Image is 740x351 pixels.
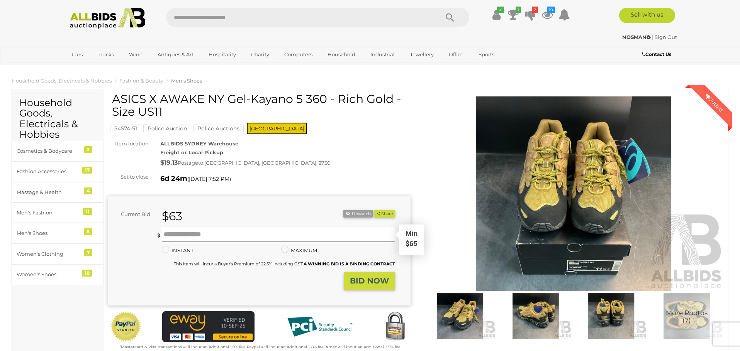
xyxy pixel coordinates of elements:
img: Official PayPal Seal [110,311,142,342]
span: | [652,34,653,40]
img: ASICS X AWAKE NY Gel-Kayano 5 360 - Rich Gold - Size US11 [651,293,723,339]
a: Trucks [93,48,119,61]
div: Men's Fashion [17,208,80,217]
label: MAXIMUM [281,246,317,255]
a: Antiques & Art [153,48,199,61]
a: Fashion & Beauty [119,78,163,84]
i: 2 [532,7,538,13]
div: Current Bid [108,210,156,219]
strong: NOSMAN [622,34,651,40]
img: PCI DSS compliant [281,311,358,342]
a: Charity [246,48,274,61]
div: 7 [84,249,92,256]
img: ASICS X AWAKE NY Gel-Kayano 5 360 - Rich Gold - Size US11 [500,293,572,339]
div: Women's Shoes [17,270,80,279]
strong: ALLBIDS SYDNEY Warehouse [160,140,238,147]
a: Office [444,48,468,61]
span: ( ) [187,176,231,182]
div: 2 [84,146,92,153]
a: Women's Clothing 7 [12,244,104,264]
strong: Freight or Local Pickup [160,149,223,155]
div: 10 [82,270,92,277]
span: More Photos (7) [666,310,708,324]
a: Cars [67,48,88,61]
li: Unwatch this item [343,210,373,218]
a: Household Goods, Electricals & Hobbies [12,78,112,84]
a: Industrial [365,48,400,61]
div: Min $65 [400,229,423,254]
strong: $19.13 [160,159,178,166]
a: Sell with us [619,8,675,23]
b: Contact Us [642,51,671,57]
small: This Item will incur a Buyer's Premium of 22.5% including GST. [174,261,395,267]
img: ASICS X AWAKE NY Gel-Kayano 5 360 - Rich Gold - Size US11 [575,293,647,339]
a: Police Auction [143,125,191,132]
div: Postage [160,157,411,169]
a: Jewellery [405,48,439,61]
i: 1 [516,7,521,13]
a: Cosmetics & Bodycare 2 [12,141,104,161]
a: Hospitality [204,48,241,61]
a: Men's Shoes [171,78,202,84]
span: to [GEOGRAPHIC_DATA], [GEOGRAPHIC_DATA], 2750 [198,160,331,166]
a: Sign Out [655,34,677,40]
small: Mastercard & Visa transactions will incur an additional 1.9% fee. Paypal will incur an additional... [120,344,401,349]
a: ✔ [491,8,502,22]
a: Police Auctions [193,125,244,132]
div: Outbid [696,85,732,120]
img: eWAY Payment Gateway [162,311,255,342]
img: ASICS X AWAKE NY Gel-Kayano 5 360 - Rich Gold - Size US11 [422,96,725,291]
a: Contact Us [642,50,673,59]
a: Men's Shoes 8 [12,223,104,243]
button: Share [374,210,395,218]
a: Massage & Health 4 [12,182,104,202]
a: More Photos(7) [651,293,723,339]
a: NOSMAN [622,34,652,40]
button: Unwatch [343,210,373,218]
a: Fashion Accessories 17 [12,161,104,182]
div: Item location [102,139,154,148]
strong: BID NOW [350,276,389,285]
div: Set to close [102,172,154,181]
div: Men's Shoes [17,229,80,238]
div: Fashion Accessories [17,167,80,176]
a: Sports [474,48,499,61]
div: 8 [84,228,92,235]
div: Cosmetics & Bodycare [17,147,80,155]
span: [DATE] 7:52 PM [189,175,229,182]
a: 10 [541,8,553,22]
button: BID NOW [344,272,395,290]
button: Search [431,8,469,27]
a: 54574-51 [110,125,141,132]
span: [GEOGRAPHIC_DATA] [247,123,307,134]
div: Women's Clothing [17,250,80,258]
h2: Household Goods, Electricals & Hobbies [19,98,96,140]
a: [GEOGRAPHIC_DATA] [67,61,132,74]
strong: 6d 24m [160,174,187,183]
a: Household [322,48,360,61]
label: INSTANT [162,246,193,255]
a: Wine [124,48,148,61]
div: Massage & Health [17,188,80,197]
div: 4 [84,187,92,194]
h1: ASICS X AWAKE NY Gel-Kayano 5 360 - Rich Gold - Size US11 [112,93,409,118]
div: 11 [83,208,92,215]
strong: $63 [162,209,182,223]
img: ASICS X AWAKE NY Gel-Kayano 5 360 - Rich Gold - Size US11 [424,293,496,339]
a: Computers [279,48,317,61]
b: A WINNING BID IS A BINDING CONTRACT [304,261,395,267]
img: Allbids.com.au [66,8,149,29]
img: Secured by Rapid SSL [380,311,411,342]
i: 10 [547,7,555,13]
a: Women's Shoes 10 [12,264,104,285]
a: 2 [524,8,536,22]
div: 17 [82,167,92,174]
a: Men's Fashion 11 [12,202,104,223]
a: 1 [507,8,519,22]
